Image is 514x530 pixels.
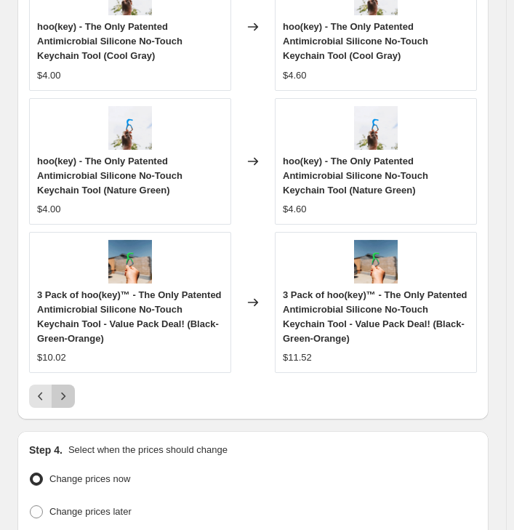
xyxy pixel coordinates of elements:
button: Previous [29,385,52,408]
div: $11.52 [283,350,312,365]
span: 3 Pack of hoo(key)™ - The Only Patented Antimicrobial Silicone No-Touch Keychain Tool - Value Pac... [283,289,467,344]
span: 3 Pack of hoo(key)™ - The Only Patented Antimicrobial Silicone No-Touch Keychain Tool - Value Pac... [37,289,222,344]
nav: Pagination [29,385,75,408]
p: Select when the prices should change [68,443,228,457]
span: Change prices later [49,506,132,517]
div: $4.60 [283,202,307,217]
span: Change prices now [49,473,130,484]
div: $4.60 [283,68,307,83]
span: hoo(key) - The Only Patented Antimicrobial Silicone No-Touch Keychain Tool (Nature Green) [37,156,182,196]
img: hookey-blue_80x.png [354,106,398,150]
h2: Step 4. [29,443,63,457]
span: hoo(key) - The Only Patented Antimicrobial Silicone No-Touch Keychain Tool (Cool Gray) [283,21,428,61]
img: ezgif-2-e67c668ee941_650e95ea-77a1-4545-bf27-80913c539502_80x.gif [108,240,152,284]
img: hookey-blue_80x.png [108,106,152,150]
div: $4.00 [37,202,61,217]
span: hoo(key) - The Only Patented Antimicrobial Silicone No-Touch Keychain Tool (Cool Gray) [37,21,182,61]
div: $4.00 [37,68,61,83]
div: $10.02 [37,350,66,365]
img: ezgif-2-e67c668ee941_650e95ea-77a1-4545-bf27-80913c539502_80x.gif [354,240,398,284]
span: hoo(key) - The Only Patented Antimicrobial Silicone No-Touch Keychain Tool (Nature Green) [283,156,428,196]
button: Next [52,385,75,408]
